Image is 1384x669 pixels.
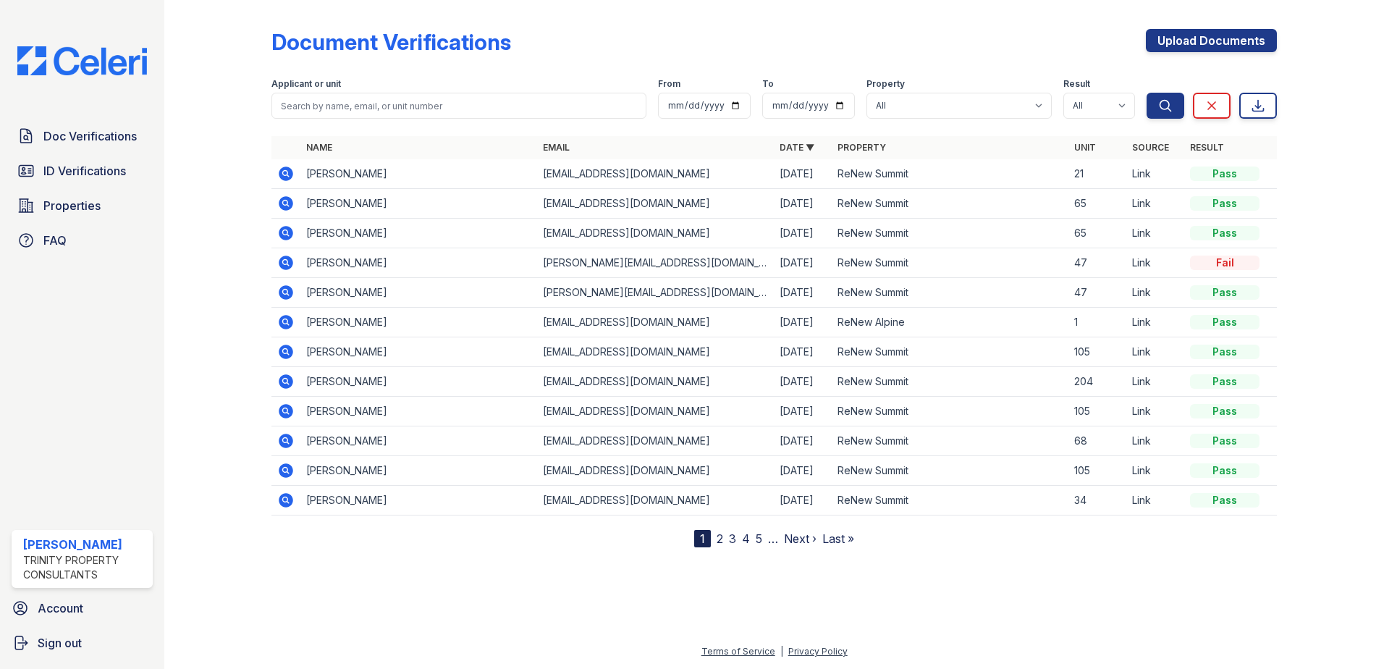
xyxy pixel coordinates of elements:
[1146,29,1277,52] a: Upload Documents
[774,278,832,308] td: [DATE]
[784,531,817,546] a: Next ›
[12,191,153,220] a: Properties
[774,189,832,219] td: [DATE]
[300,397,537,426] td: [PERSON_NAME]
[1126,337,1184,367] td: Link
[1126,397,1184,426] td: Link
[300,426,537,456] td: [PERSON_NAME]
[12,226,153,255] a: FAQ
[1190,404,1259,418] div: Pass
[832,189,1068,219] td: ReNew Summit
[768,530,778,547] span: …
[1068,337,1126,367] td: 105
[271,29,511,55] div: Document Verifications
[537,308,774,337] td: [EMAIL_ADDRESS][DOMAIN_NAME]
[774,397,832,426] td: [DATE]
[774,159,832,189] td: [DATE]
[1190,256,1259,270] div: Fail
[1190,285,1259,300] div: Pass
[1068,367,1126,397] td: 204
[658,78,680,90] label: From
[537,278,774,308] td: [PERSON_NAME][EMAIL_ADDRESS][DOMAIN_NAME]
[300,486,537,516] td: [PERSON_NAME]
[742,531,750,546] a: 4
[6,628,159,657] a: Sign out
[822,531,854,546] a: Last »
[832,426,1068,456] td: ReNew Summit
[774,219,832,248] td: [DATE]
[1190,374,1259,389] div: Pass
[6,46,159,75] img: CE_Logo_Blue-a8612792a0a2168367f1c8372b55b34899dd931a85d93a1a3d3e32e68fde9ad4.png
[43,232,67,249] span: FAQ
[1126,159,1184,189] td: Link
[300,278,537,308] td: [PERSON_NAME]
[729,531,736,546] a: 3
[774,426,832,456] td: [DATE]
[717,531,723,546] a: 2
[774,248,832,278] td: [DATE]
[832,219,1068,248] td: ReNew Summit
[537,219,774,248] td: [EMAIL_ADDRESS][DOMAIN_NAME]
[1068,426,1126,456] td: 68
[43,127,137,145] span: Doc Verifications
[762,78,774,90] label: To
[271,93,646,119] input: Search by name, email, or unit number
[537,367,774,397] td: [EMAIL_ADDRESS][DOMAIN_NAME]
[701,646,775,657] a: Terms of Service
[1068,397,1126,426] td: 105
[1190,315,1259,329] div: Pass
[832,397,1068,426] td: ReNew Summit
[1126,248,1184,278] td: Link
[1126,426,1184,456] td: Link
[1068,308,1126,337] td: 1
[1126,456,1184,486] td: Link
[1126,308,1184,337] td: Link
[38,634,82,652] span: Sign out
[12,122,153,151] a: Doc Verifications
[1074,142,1096,153] a: Unit
[1068,248,1126,278] td: 47
[832,159,1068,189] td: ReNew Summit
[832,308,1068,337] td: ReNew Alpine
[1190,434,1259,448] div: Pass
[788,646,848,657] a: Privacy Policy
[1190,226,1259,240] div: Pass
[300,248,537,278] td: [PERSON_NAME]
[780,646,783,657] div: |
[300,337,537,367] td: [PERSON_NAME]
[300,308,537,337] td: [PERSON_NAME]
[1190,345,1259,359] div: Pass
[1068,189,1126,219] td: 65
[23,536,147,553] div: [PERSON_NAME]
[537,248,774,278] td: [PERSON_NAME][EMAIL_ADDRESS][DOMAIN_NAME]
[1126,189,1184,219] td: Link
[832,486,1068,516] td: ReNew Summit
[780,142,814,153] a: Date ▼
[38,599,83,617] span: Account
[537,337,774,367] td: [EMAIL_ADDRESS][DOMAIN_NAME]
[300,189,537,219] td: [PERSON_NAME]
[1126,219,1184,248] td: Link
[537,397,774,426] td: [EMAIL_ADDRESS][DOMAIN_NAME]
[6,594,159,623] a: Account
[300,456,537,486] td: [PERSON_NAME]
[832,248,1068,278] td: ReNew Summit
[300,367,537,397] td: [PERSON_NAME]
[1190,463,1259,478] div: Pass
[306,142,332,153] a: Name
[774,308,832,337] td: [DATE]
[43,197,101,214] span: Properties
[1068,219,1126,248] td: 65
[756,531,762,546] a: 5
[537,426,774,456] td: [EMAIL_ADDRESS][DOMAIN_NAME]
[537,189,774,219] td: [EMAIL_ADDRESS][DOMAIN_NAME]
[774,337,832,367] td: [DATE]
[1068,486,1126,516] td: 34
[774,486,832,516] td: [DATE]
[774,456,832,486] td: [DATE]
[23,553,147,582] div: Trinity Property Consultants
[837,142,886,153] a: Property
[1190,196,1259,211] div: Pass
[832,278,1068,308] td: ReNew Summit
